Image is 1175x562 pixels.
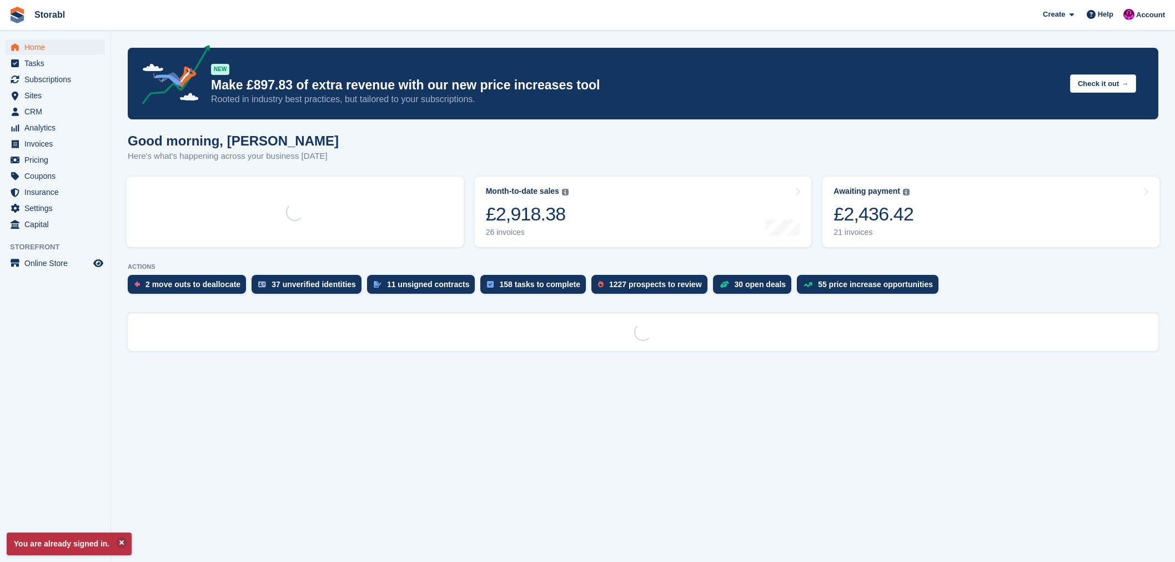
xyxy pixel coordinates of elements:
[713,275,797,299] a: 30 open deals
[6,168,105,184] a: menu
[6,39,105,55] a: menu
[252,275,367,299] a: 37 unverified identities
[211,93,1061,106] p: Rooted in industry best practices, but tailored to your subscriptions.
[133,45,210,108] img: price-adjustments-announcement-icon-8257ccfd72463d97f412b2fc003d46551f7dbcb40ab6d574587a9cd5c0d94...
[486,228,569,237] div: 26 invoices
[609,280,702,289] div: 1227 prospects to review
[24,136,91,152] span: Invoices
[211,77,1061,93] p: Make £897.83 of extra revenue with our new price increases tool
[24,152,91,168] span: Pricing
[272,280,356,289] div: 37 unverified identities
[24,200,91,216] span: Settings
[6,120,105,136] a: menu
[720,280,729,288] img: deal-1b604bf984904fb50ccaf53a9ad4b4a5d6e5aea283cecdc64d6e3604feb123c2.svg
[818,280,933,289] div: 55 price increase opportunities
[9,7,26,23] img: stora-icon-8386f47178a22dfd0bd8f6a31ec36ba5ce8667c1dd55bd0f319d3a0aa187defe.svg
[24,104,91,119] span: CRM
[387,280,470,289] div: 11 unsigned contracts
[24,255,91,271] span: Online Store
[486,203,569,225] div: £2,918.38
[804,282,812,287] img: price_increase_opportunities-93ffe204e8149a01c8c9dc8f82e8f89637d9d84a8eef4429ea346261dce0b2c0.svg
[1043,9,1065,20] span: Create
[6,88,105,103] a: menu
[24,72,91,87] span: Subscriptions
[24,217,91,232] span: Capital
[24,88,91,103] span: Sites
[6,72,105,87] a: menu
[480,275,591,299] a: 158 tasks to complete
[903,189,910,195] img: icon-info-grey-7440780725fd019a000dd9b08b2336e03edf1995a4989e88bcd33f0948082b44.svg
[128,150,339,163] p: Here's what's happening across your business [DATE]
[6,152,105,168] a: menu
[1070,74,1136,93] button: Check it out →
[6,136,105,152] a: menu
[134,281,140,288] img: move_outs_to_deallocate_icon-f764333ba52eb49d3ac5e1228854f67142a1ed5810a6f6cc68b1a99e826820c5.svg
[128,133,339,148] h1: Good morning, [PERSON_NAME]
[475,177,812,247] a: Month-to-date sales £2,918.38 26 invoices
[598,281,604,288] img: prospect-51fa495bee0391a8d652442698ab0144808aea92771e9ea1ae160a38d050c398.svg
[1123,9,1134,20] img: Helen Morton
[6,56,105,71] a: menu
[1098,9,1113,20] span: Help
[24,168,91,184] span: Coupons
[6,200,105,216] a: menu
[1136,9,1165,21] span: Account
[24,39,91,55] span: Home
[10,242,111,253] span: Storefront
[30,6,69,24] a: Storabl
[735,280,786,289] div: 30 open deals
[24,184,91,200] span: Insurance
[6,104,105,119] a: menu
[367,275,481,299] a: 11 unsigned contracts
[486,187,559,196] div: Month-to-date sales
[6,217,105,232] a: menu
[833,187,900,196] div: Awaiting payment
[6,255,105,271] a: menu
[822,177,1159,247] a: Awaiting payment £2,436.42 21 invoices
[833,228,913,237] div: 21 invoices
[145,280,240,289] div: 2 move outs to deallocate
[24,120,91,136] span: Analytics
[797,275,944,299] a: 55 price increase opportunities
[24,56,91,71] span: Tasks
[562,189,569,195] img: icon-info-grey-7440780725fd019a000dd9b08b2336e03edf1995a4989e88bcd33f0948082b44.svg
[7,533,132,555] p: You are already signed in.
[258,281,266,288] img: verify_identity-adf6edd0f0f0b5bbfe63781bf79b02c33cf7c696d77639b501bdc392416b5a36.svg
[92,257,105,270] a: Preview store
[211,64,229,75] div: NEW
[499,280,580,289] div: 158 tasks to complete
[487,281,494,288] img: task-75834270c22a3079a89374b754ae025e5fb1db73e45f91037f5363f120a921f8.svg
[833,203,913,225] div: £2,436.42
[591,275,713,299] a: 1227 prospects to review
[128,263,1158,270] p: ACTIONS
[6,184,105,200] a: menu
[374,281,381,288] img: contract_signature_icon-13c848040528278c33f63329250d36e43548de30e8caae1d1a13099fd9432cc5.svg
[128,275,252,299] a: 2 move outs to deallocate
